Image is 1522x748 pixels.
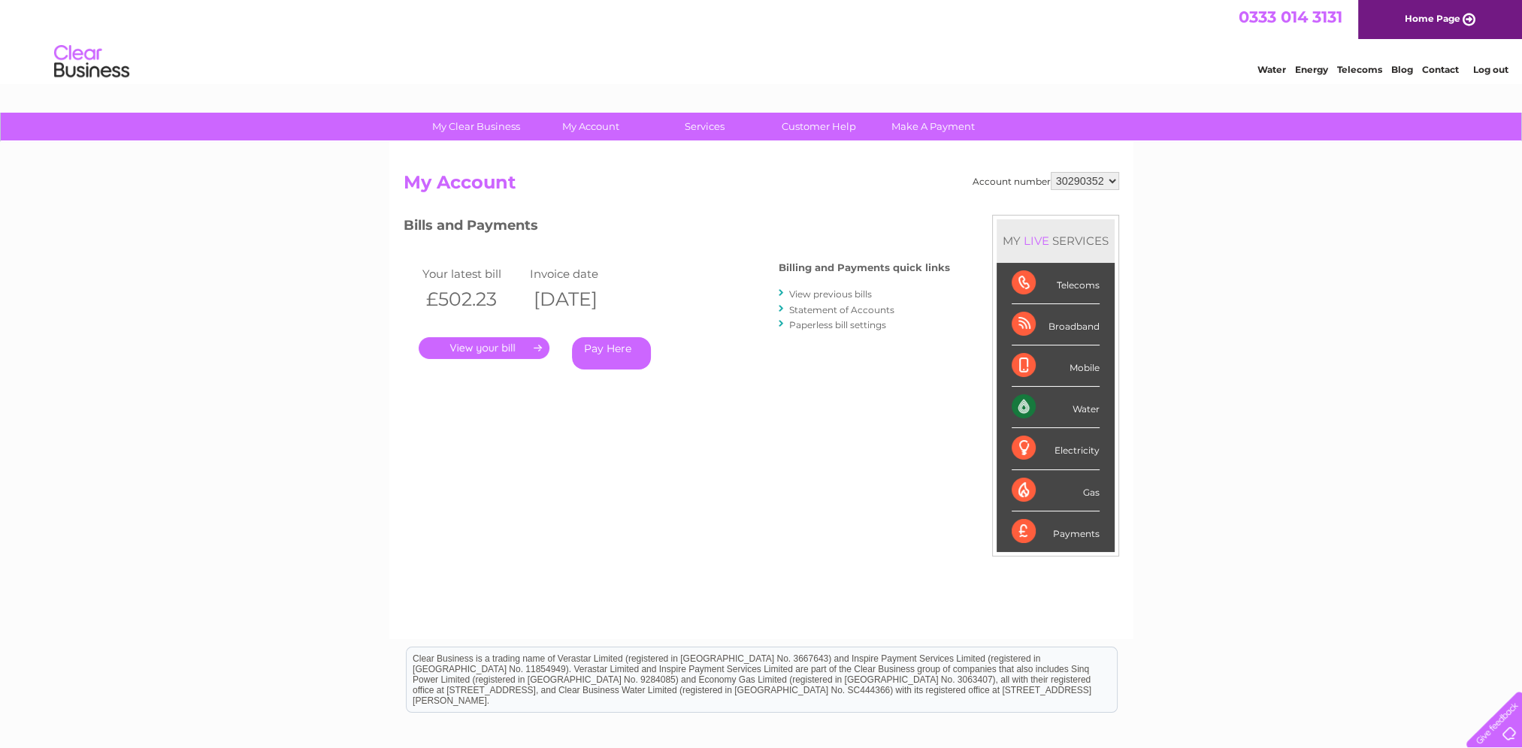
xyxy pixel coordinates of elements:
[1257,64,1286,75] a: Water
[1473,64,1508,75] a: Log out
[1337,64,1382,75] a: Telecoms
[789,288,872,300] a: View previous bills
[419,284,527,315] th: £502.23
[1239,8,1342,26] a: 0333 014 3131
[414,113,538,140] a: My Clear Business
[526,264,634,284] td: Invoice date
[53,39,130,85] img: logo.png
[419,337,549,359] a: .
[528,113,652,140] a: My Account
[871,113,995,140] a: Make A Payment
[643,113,767,140] a: Services
[404,172,1119,201] h2: My Account
[779,262,950,273] h4: Billing and Payments quick links
[997,219,1115,262] div: MY SERVICES
[1295,64,1328,75] a: Energy
[1012,387,1100,428] div: Water
[407,8,1117,73] div: Clear Business is a trading name of Verastar Limited (registered in [GEOGRAPHIC_DATA] No. 3667643...
[1012,345,1100,387] div: Mobile
[1012,263,1100,304] div: Telecoms
[973,172,1119,190] div: Account number
[789,304,894,315] a: Statement of Accounts
[572,337,651,369] a: Pay Here
[1012,470,1100,511] div: Gas
[526,284,634,315] th: [DATE]
[1021,234,1052,248] div: LIVE
[404,215,950,241] h3: Bills and Payments
[1422,64,1459,75] a: Contact
[757,113,881,140] a: Customer Help
[419,264,527,284] td: Your latest bill
[1391,64,1413,75] a: Blog
[789,319,886,330] a: Paperless bill settings
[1012,511,1100,552] div: Payments
[1012,304,1100,345] div: Broadband
[1012,428,1100,469] div: Electricity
